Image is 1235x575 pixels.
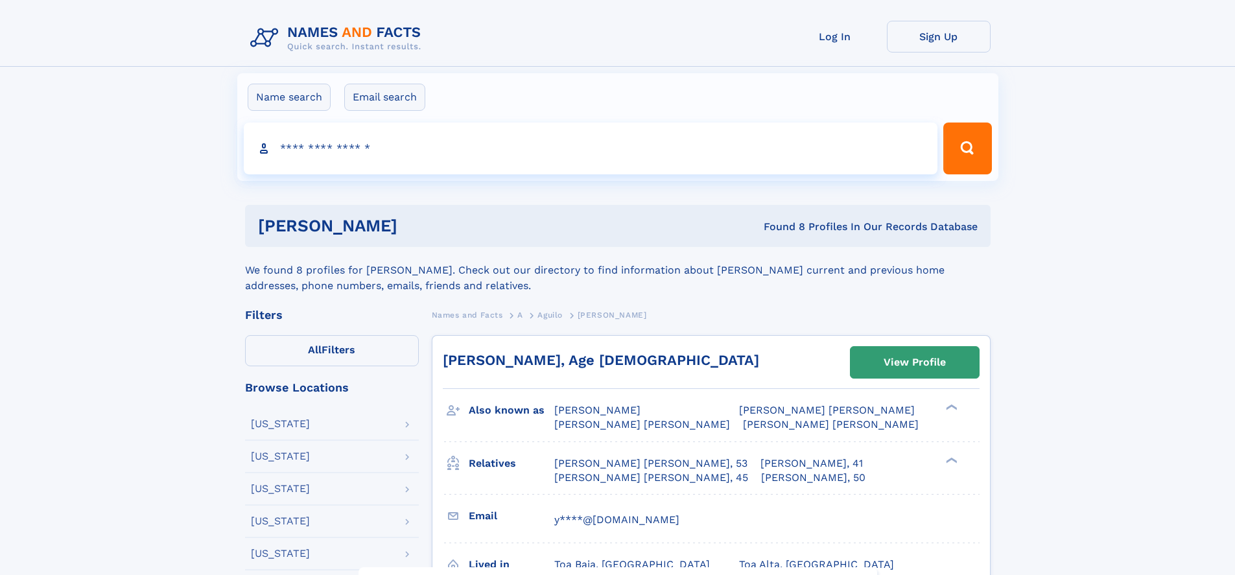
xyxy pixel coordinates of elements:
[943,456,958,464] div: ❯
[739,404,915,416] span: [PERSON_NAME] [PERSON_NAME]
[245,247,991,294] div: We found 8 profiles for [PERSON_NAME]. Check out our directory to find information about [PERSON_...
[554,558,710,570] span: Toa Baja, [GEOGRAPHIC_DATA]
[443,352,759,368] a: [PERSON_NAME], Age [DEMOGRAPHIC_DATA]
[517,307,523,323] a: A
[469,399,554,421] h3: Also known as
[743,418,919,430] span: [PERSON_NAME] [PERSON_NAME]
[554,456,747,471] a: [PERSON_NAME] [PERSON_NAME], 53
[432,307,503,323] a: Names and Facts
[578,311,647,320] span: [PERSON_NAME]
[537,311,563,320] span: Aguilo
[308,344,322,356] span: All
[783,21,887,53] a: Log In
[554,404,641,416] span: [PERSON_NAME]
[554,418,730,430] span: [PERSON_NAME] [PERSON_NAME]
[887,21,991,53] a: Sign Up
[469,505,554,527] h3: Email
[248,84,331,111] label: Name search
[761,471,865,485] a: [PERSON_NAME], 50
[251,548,310,559] div: [US_STATE]
[251,484,310,494] div: [US_STATE]
[251,451,310,462] div: [US_STATE]
[245,21,432,56] img: Logo Names and Facts
[884,347,946,377] div: View Profile
[760,456,863,471] a: [PERSON_NAME], 41
[943,403,958,412] div: ❯
[251,419,310,429] div: [US_STATE]
[245,335,419,366] label: Filters
[244,123,938,174] input: search input
[245,382,419,393] div: Browse Locations
[580,220,978,234] div: Found 8 Profiles In Our Records Database
[517,311,523,320] span: A
[469,452,554,475] h3: Relatives
[258,218,581,234] h1: [PERSON_NAME]
[537,307,563,323] a: Aguilo
[739,558,894,570] span: Toa Alta, [GEOGRAPHIC_DATA]
[943,123,991,174] button: Search Button
[554,471,748,485] a: [PERSON_NAME] [PERSON_NAME], 45
[251,516,310,526] div: [US_STATE]
[344,84,425,111] label: Email search
[851,347,979,378] a: View Profile
[245,309,419,321] div: Filters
